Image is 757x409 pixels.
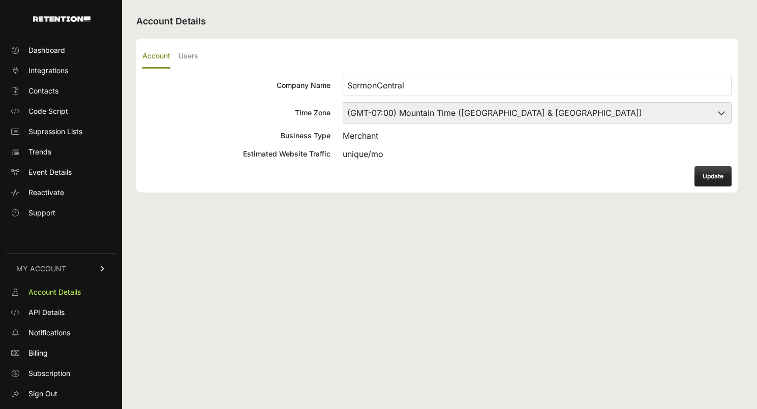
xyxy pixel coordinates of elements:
span: Dashboard [28,45,65,55]
a: Dashboard [6,42,116,58]
a: Contacts [6,83,116,99]
span: Event Details [28,167,72,177]
input: Company Name [343,75,732,96]
span: Support [28,208,55,218]
span: Billing [28,348,48,358]
div: Company Name [142,80,330,90]
span: Trends [28,147,51,157]
a: Sign Out [6,386,116,402]
span: Contacts [28,86,58,96]
span: Sign Out [28,389,57,399]
span: Reactivate [28,187,64,198]
span: Account Details [28,287,81,297]
img: Retention.com [33,16,90,22]
a: Support [6,205,116,221]
a: Code Script [6,103,116,119]
span: Subscription [28,368,70,379]
a: Account Details [6,284,116,300]
a: Trends [6,144,116,160]
select: Time Zone [343,102,732,123]
button: Update [694,166,732,186]
a: Subscription [6,365,116,382]
a: Supression Lists [6,123,116,140]
a: Reactivate [6,184,116,201]
a: Event Details [6,164,116,180]
span: MY ACCOUNT [16,264,66,274]
h2: Account Details [136,14,738,28]
span: API Details [28,307,65,318]
span: Notifications [28,328,70,338]
span: Supression Lists [28,127,82,137]
a: MY ACCOUNT [6,253,116,284]
div: Estimated Website Traffic [142,149,330,159]
label: Account [142,45,170,69]
span: Integrations [28,66,68,76]
label: Users [178,45,198,69]
a: Notifications [6,325,116,341]
a: API Details [6,304,116,321]
div: Time Zone [142,108,330,118]
div: unique/mo [343,148,732,160]
a: Integrations [6,62,116,79]
div: Merchant [343,130,732,142]
a: Billing [6,345,116,361]
div: Business Type [142,131,330,141]
span: Code Script [28,106,68,116]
